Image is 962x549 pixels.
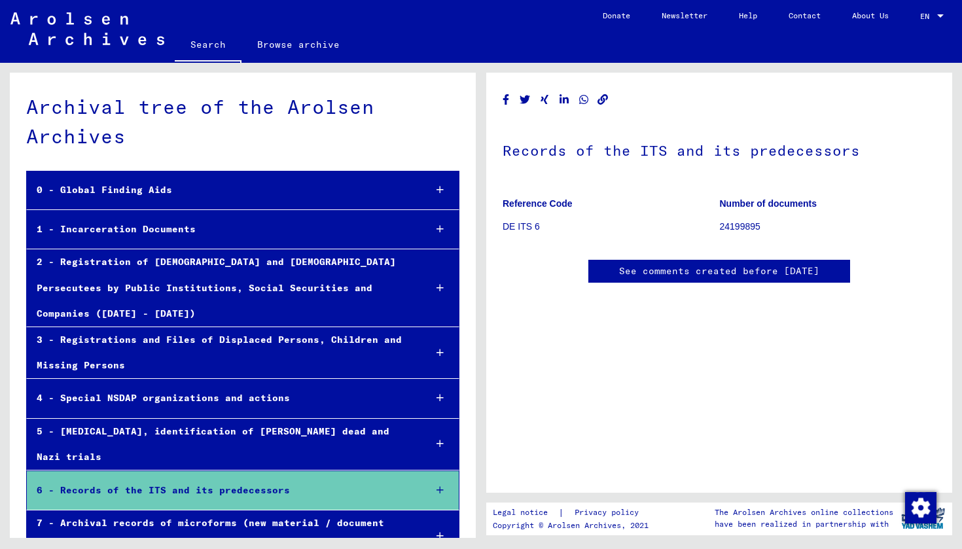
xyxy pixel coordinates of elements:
span: EN [920,12,935,21]
button: Share on Xing [538,92,552,108]
div: 1 - Incarceration Documents [27,217,414,242]
img: Change consent [905,492,936,523]
p: DE ITS 6 [503,220,719,234]
p: 24199895 [720,220,936,234]
img: yv_logo.png [899,502,948,535]
div: Archival tree of the Arolsen Archives [26,92,459,151]
div: 6 - Records of the ITS and its predecessors [27,478,414,503]
div: 4 - Special NSDAP organizations and actions [27,385,414,411]
div: 0 - Global Finding Aids [27,177,414,203]
a: See comments created before [DATE] [619,264,819,278]
button: Copy link [596,92,610,108]
a: Search [175,29,241,63]
img: Arolsen_neg.svg [10,12,164,45]
p: The Arolsen Archives online collections [715,506,893,518]
a: Browse archive [241,29,355,60]
b: Reference Code [503,198,573,209]
a: Legal notice [493,506,558,520]
div: 5 - [MEDICAL_DATA], identification of [PERSON_NAME] dead and Nazi trials [27,419,414,470]
button: Share on WhatsApp [577,92,591,108]
div: 3 - Registrations and Files of Displaced Persons, Children and Missing Persons [27,327,414,378]
div: | [493,506,654,520]
p: Copyright © Arolsen Archives, 2021 [493,520,654,531]
h1: Records of the ITS and its predecessors [503,120,936,178]
button: Share on LinkedIn [558,92,571,108]
a: Privacy policy [564,506,654,520]
button: Share on Twitter [518,92,532,108]
p: have been realized in partnership with [715,518,893,530]
b: Number of documents [720,198,817,209]
button: Share on Facebook [499,92,513,108]
div: 2 - Registration of [DEMOGRAPHIC_DATA] and [DEMOGRAPHIC_DATA] Persecutees by Public Institutions,... [27,249,414,327]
